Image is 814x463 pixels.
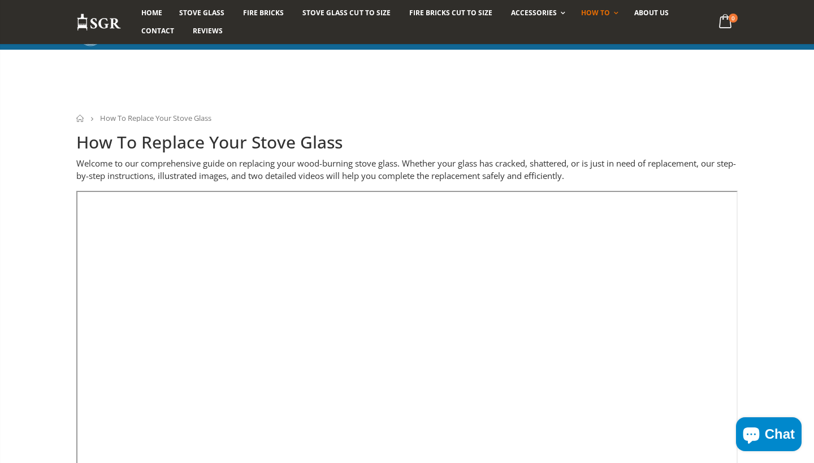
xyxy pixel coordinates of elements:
inbox-online-store-chat: Shopify online store chat [733,417,805,454]
a: How To [573,4,624,22]
span: Stove Glass Cut To Size [302,8,390,18]
a: About us [626,4,677,22]
a: Home [76,115,85,122]
span: Fire Bricks [243,8,284,18]
a: Fire Bricks Cut To Size [401,4,501,22]
p: Welcome to our comprehensive guide on replacing your wood-burning stove glass. Whether your glass... [76,157,738,182]
img: Stove Glass Replacement [76,13,122,32]
a: Stove Glass Cut To Size [294,4,399,22]
span: How To [581,8,610,18]
a: Home [133,4,171,22]
a: Contact [133,22,183,40]
span: Reviews [193,26,223,36]
a: 0 [715,11,738,33]
span: Contact [141,26,174,36]
a: Reviews [184,22,231,40]
span: About us [634,8,669,18]
a: Fire Bricks [235,4,292,22]
h1: How To Replace Your Stove Glass [76,131,738,154]
span: Fire Bricks Cut To Size [409,8,492,18]
a: Accessories [503,4,571,22]
span: How To Replace Your Stove Glass [100,113,211,123]
span: Accessories [511,8,557,18]
a: Stove Glass [171,4,233,22]
span: Home [141,8,162,18]
span: 0 [729,14,738,23]
span: Stove Glass [179,8,224,18]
